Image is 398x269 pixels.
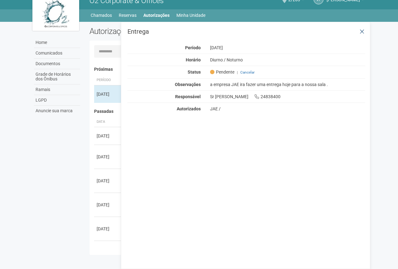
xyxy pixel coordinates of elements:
[177,106,201,111] strong: Autorizados
[186,57,201,62] strong: Horário
[97,202,120,208] div: [DATE]
[89,26,223,36] h2: Autorizações
[237,70,238,74] span: |
[34,84,80,95] a: Ramais
[97,91,120,97] div: [DATE]
[176,11,205,20] a: Minha Unidade
[175,82,201,87] strong: Observações
[240,70,255,74] a: Cancelar
[34,95,80,106] a: LGPD
[34,37,80,48] a: Home
[97,178,120,184] div: [DATE]
[143,11,170,20] a: Autorizações
[97,250,120,256] div: [DATE]
[205,82,370,87] div: a empresa JAE ira fazer uma entrega hoje para a nossa sala .
[97,226,120,232] div: [DATE]
[175,94,201,99] strong: Responsável
[97,154,120,160] div: [DATE]
[34,69,80,84] a: Grade de Horários dos Ônibus
[94,67,361,72] h4: Próximas
[188,70,201,74] strong: Status
[185,45,201,50] strong: Período
[94,109,361,114] h4: Passadas
[210,69,234,75] span: Pendente
[94,117,122,127] th: Data
[94,75,122,85] th: Período
[91,11,112,20] a: Chamados
[127,28,365,35] h3: Entrega
[97,133,120,139] div: [DATE]
[34,48,80,59] a: Comunicados
[34,106,80,116] a: Anuncie sua marca
[205,94,370,99] div: Sr [PERSON_NAME] 24838400
[210,106,366,112] div: JAE /
[34,59,80,69] a: Documentos
[119,11,137,20] a: Reservas
[205,57,370,63] div: Diurno / Noturno
[205,45,370,50] div: [DATE]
